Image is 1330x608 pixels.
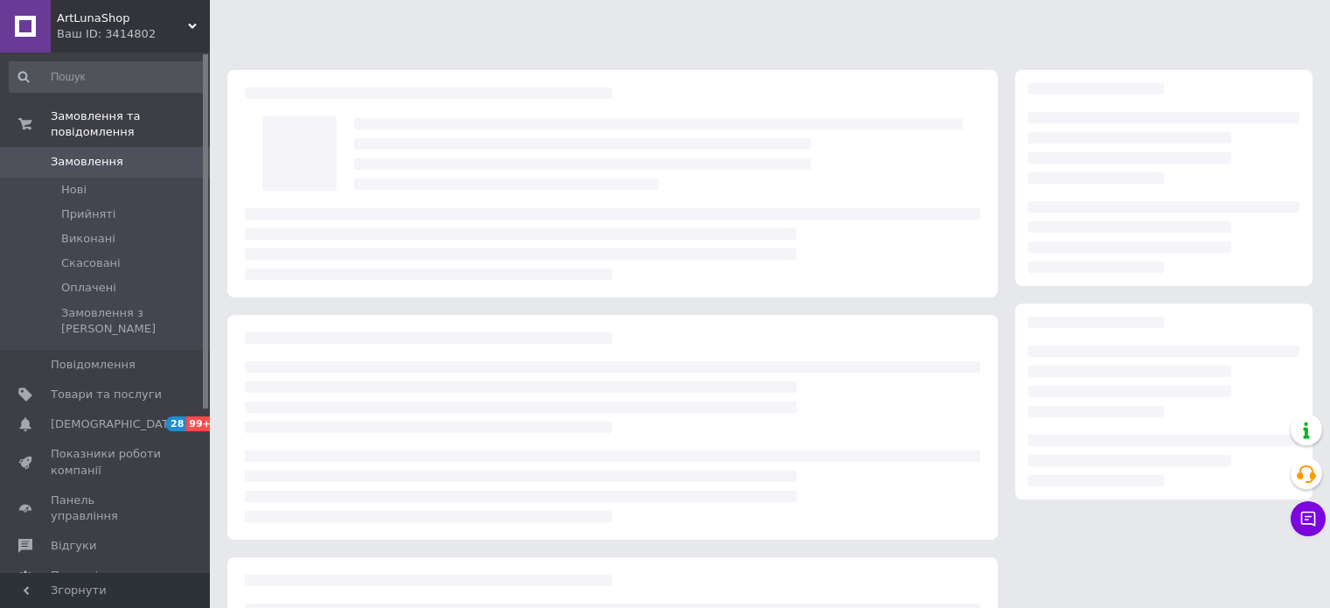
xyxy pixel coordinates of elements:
[9,61,206,93] input: Пошук
[61,305,205,337] span: Замовлення з [PERSON_NAME]
[61,255,121,271] span: Скасовані
[51,416,180,432] span: [DEMOGRAPHIC_DATA]
[57,26,210,42] div: Ваш ID: 3414802
[61,206,115,222] span: Прийняті
[51,446,162,478] span: Показники роботи компанії
[57,10,188,26] span: ArtLunaShop
[51,538,96,554] span: Відгуки
[61,280,116,296] span: Оплачені
[1291,501,1326,536] button: Чат з покупцем
[186,416,215,431] span: 99+
[51,493,162,524] span: Панель управління
[51,357,136,373] span: Повідомлення
[61,231,115,247] span: Виконані
[51,154,123,170] span: Замовлення
[61,182,87,198] span: Нові
[51,387,162,402] span: Товари та послуги
[51,568,98,584] span: Покупці
[166,416,186,431] span: 28
[51,108,210,140] span: Замовлення та повідомлення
